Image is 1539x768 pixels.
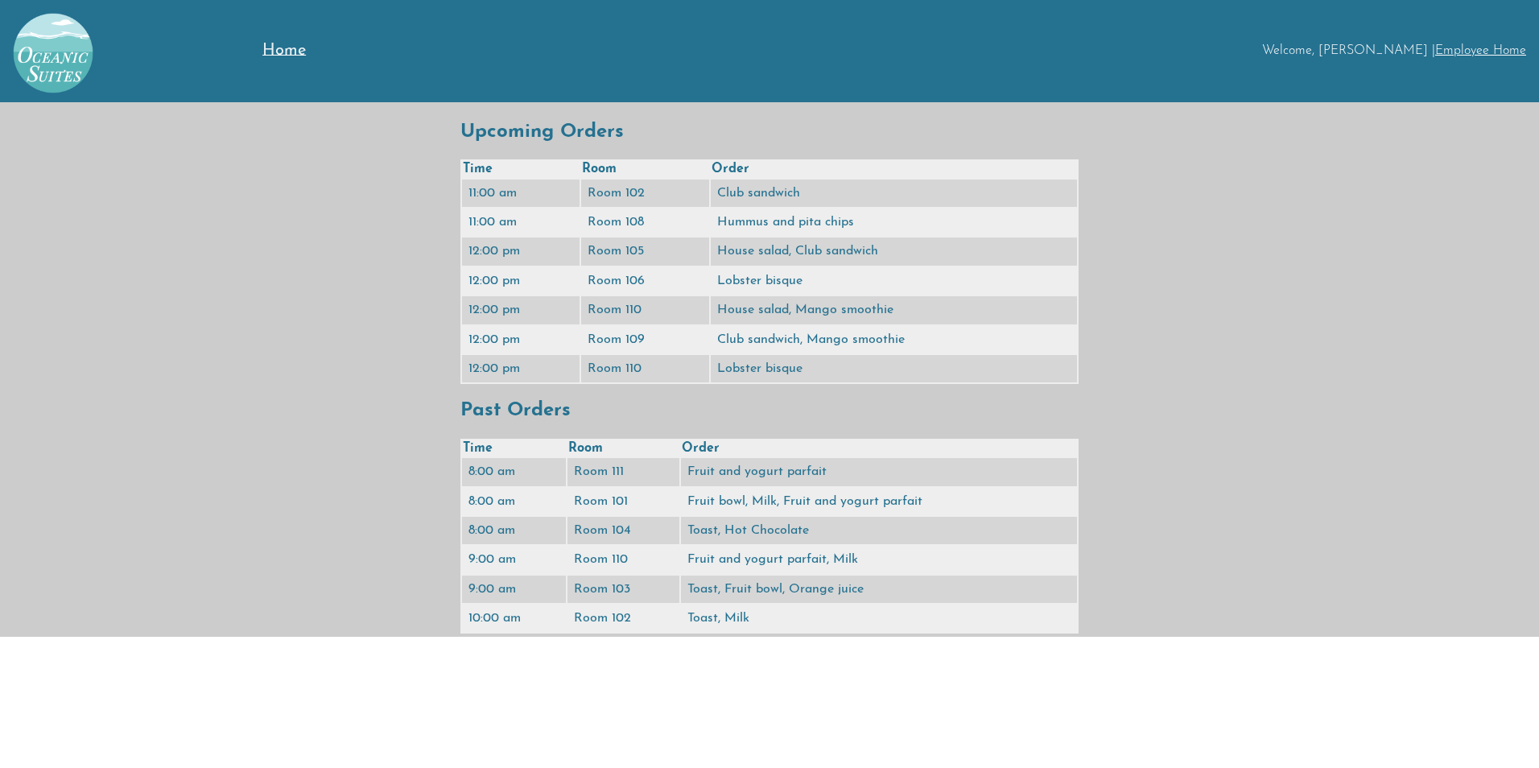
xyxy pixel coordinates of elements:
td: 8:00 am [462,458,566,485]
td: 9:00 am [462,576,566,603]
td: Room 110 [567,546,679,573]
td: House salad, Mango smoothie [711,296,1077,324]
td: Room 104 [567,517,679,544]
td: Room 108 [581,209,709,236]
a: Employee Home [1435,44,1526,57]
td: Fruit and yogurt parfait, Milk [681,546,1077,573]
td: Toast, Hot Chocolate [681,517,1077,544]
td: 8:00 am [462,517,566,544]
td: 12:00 pm [462,326,580,353]
td: Room 110 [581,296,709,324]
td: 9:00 am [462,546,566,573]
td: Fruit bowl, Milk, Fruit and yogurt parfait [681,488,1077,515]
td: Lobster bisque [711,267,1077,295]
td: 10:00 am [462,605,566,632]
td: Room 106 [581,267,709,295]
td: Room 105 [581,237,709,265]
h2: Past Orders [460,400,1079,423]
td: Lobster bisque [711,355,1077,382]
td: Room 102 [581,180,709,207]
td: Toast, Milk [681,605,1077,632]
th: Time [462,440,566,456]
td: House salad, Club sandwich [711,237,1077,265]
th: Time [462,161,580,177]
td: 11:00 am [462,209,580,236]
td: Room 111 [567,458,679,485]
div: Welcome, [PERSON_NAME] | [385,43,1526,58]
th: Room [581,161,709,177]
th: Order [711,161,1077,177]
th: Room [567,440,679,456]
td: 8:00 am [462,488,566,515]
td: 11:00 am [462,180,580,207]
td: Club sandwich [711,180,1077,207]
td: 12:00 pm [462,296,580,324]
th: Order [681,440,1077,456]
td: Hummus and pita chips [711,209,1077,236]
span: Home [262,43,306,59]
td: Fruit and yogurt parfait [681,458,1077,485]
td: 12:00 pm [462,237,580,265]
td: 12:00 pm [462,267,580,295]
td: Room 110 [581,355,709,382]
td: Club sandwich, Mango smoothie [711,326,1077,353]
td: Room 103 [567,576,679,603]
td: Toast, Fruit bowl, Orange juice [681,576,1077,603]
h2: Upcoming Orders [460,122,1079,144]
td: Room 101 [567,488,679,515]
td: Room 102 [567,605,679,632]
td: 12:00 pm [462,355,580,382]
td: Room 109 [581,326,709,353]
